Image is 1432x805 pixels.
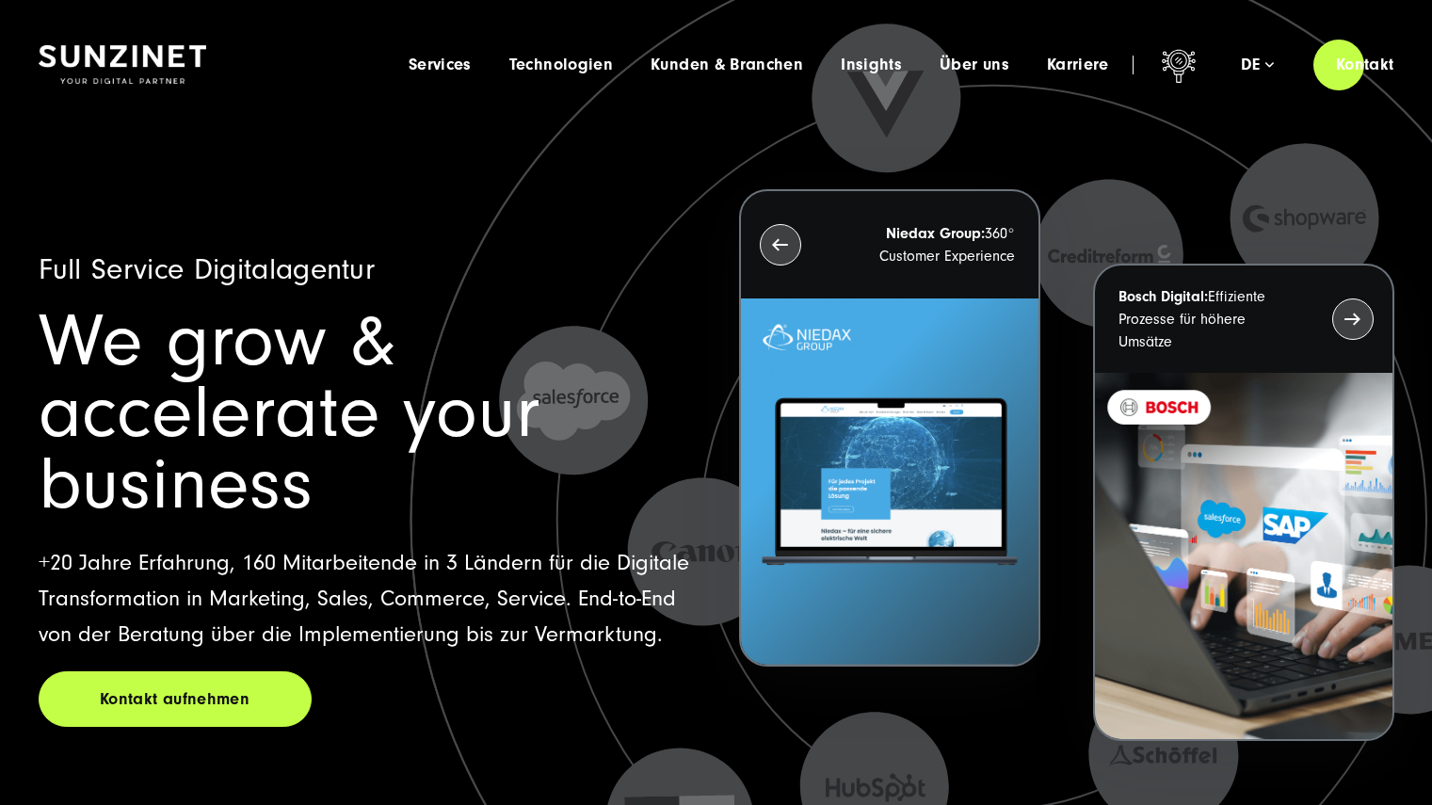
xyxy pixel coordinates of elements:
a: Über uns [940,56,1009,74]
img: SUNZINET Full Service Digital Agentur [39,45,206,85]
a: Kontakt aufnehmen [39,671,312,727]
a: Kontakt [1313,38,1417,91]
img: BOSCH - Kundeprojekt - Digital Transformation Agentur SUNZINET [1095,373,1392,739]
a: Karriere [1047,56,1109,74]
h1: We grow & accelerate your business [39,306,694,521]
p: 360° Customer Experience [835,222,1015,267]
a: Insights [841,56,902,74]
span: Full Service Digitalagentur [39,252,376,286]
strong: Bosch Digital: [1118,288,1208,305]
div: de [1241,56,1274,74]
img: Letztes Projekt von Niedax. Ein Laptop auf dem die Niedax Website geöffnet ist, auf blauem Hinter... [741,298,1038,665]
a: Technologien [509,56,613,74]
a: Kunden & Branchen [651,56,803,74]
a: Services [409,56,472,74]
p: Effiziente Prozesse für höhere Umsätze [1118,285,1298,353]
button: Bosch Digital:Effiziente Prozesse für höhere Umsätze BOSCH - Kundeprojekt - Digital Transformatio... [1093,264,1394,741]
button: Niedax Group:360° Customer Experience Letztes Projekt von Niedax. Ein Laptop auf dem die Niedax W... [739,189,1040,667]
p: +20 Jahre Erfahrung, 160 Mitarbeitende in 3 Ländern für die Digitale Transformation in Marketing,... [39,545,694,652]
strong: Niedax Group: [886,225,985,242]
